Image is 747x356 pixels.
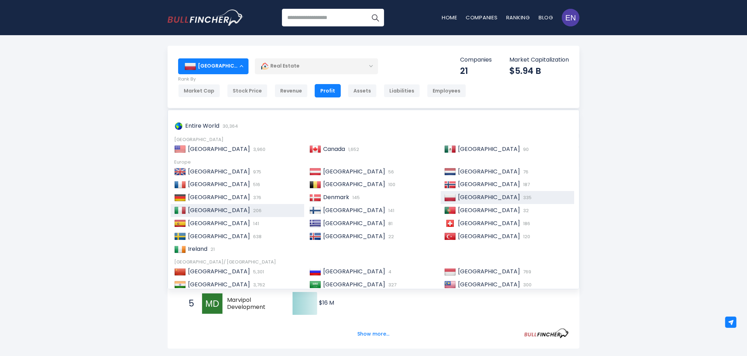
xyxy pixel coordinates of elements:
span: [GEOGRAPHIC_DATA] [458,206,520,214]
div: Real Estate [255,58,378,74]
span: 145 [351,194,360,201]
span: 376 [251,194,261,201]
span: 56 [387,169,394,175]
div: [GEOGRAPHIC_DATA] [178,58,249,74]
p: Rank By [178,76,466,82]
span: Denmark [323,193,349,201]
div: Europe [174,159,573,165]
span: [GEOGRAPHIC_DATA] [458,167,520,176]
span: [GEOGRAPHIC_DATA] [188,219,250,227]
span: 5,301 [251,268,264,275]
span: 187 [521,181,530,188]
span: 5 [185,298,192,310]
span: 32 [521,207,529,214]
span: [GEOGRAPHIC_DATA] [458,145,520,153]
span: 327 [387,281,396,288]
div: $5.94 B [509,65,569,76]
div: Stock Price [227,84,268,97]
span: [GEOGRAPHIC_DATA] [323,206,385,214]
button: Show more... [353,328,394,340]
a: Go to homepage [168,9,243,26]
span: [GEOGRAPHIC_DATA] [458,267,520,275]
span: [GEOGRAPHIC_DATA] [188,206,250,214]
a: Blog [539,14,553,21]
span: [GEOGRAPHIC_DATA] [323,267,385,275]
span: 4 [387,268,391,275]
div: Employees [427,84,466,97]
div: [GEOGRAPHIC_DATA]/ [GEOGRAPHIC_DATA] [174,259,573,265]
span: 186 [521,220,530,227]
span: 3,960 [251,146,265,153]
span: Marvipol Development [227,297,280,311]
img: Bullfincher logo [168,9,244,26]
img: Marvipol Development [202,293,222,314]
span: Entire World [185,122,219,130]
div: Assets [348,84,377,97]
p: Companies [460,56,492,64]
span: 30,364 [221,123,238,129]
span: 300 [521,281,532,288]
span: [GEOGRAPHIC_DATA] [458,193,520,201]
div: [GEOGRAPHIC_DATA] [174,137,573,143]
span: [GEOGRAPHIC_DATA] [188,232,250,240]
span: Ireland [188,245,207,253]
button: Search [366,9,384,26]
span: 21 [209,246,215,253]
span: [GEOGRAPHIC_DATA] [188,267,250,275]
div: Revenue [275,84,308,97]
span: 141 [387,207,394,214]
span: [GEOGRAPHIC_DATA] [323,167,385,176]
span: 76 [521,169,528,175]
span: [GEOGRAPHIC_DATA] [458,219,520,227]
div: Market Cap [178,84,220,97]
span: [GEOGRAPHIC_DATA] [323,219,385,227]
span: [GEOGRAPHIC_DATA] [458,280,520,288]
a: Home [442,14,457,21]
span: [GEOGRAPHIC_DATA] [323,280,385,288]
span: 22 [387,233,394,240]
span: Canada [323,145,345,153]
span: 1,652 [346,146,359,153]
span: [GEOGRAPHIC_DATA] [323,180,385,188]
span: 90 [521,146,529,153]
p: Market Capitalization [509,56,569,64]
span: 769 [521,268,531,275]
div: 21 [460,65,492,76]
span: [GEOGRAPHIC_DATA] [188,180,250,188]
span: 335 [521,194,532,201]
span: [GEOGRAPHIC_DATA] [188,193,250,201]
span: 3,762 [251,281,265,288]
span: [GEOGRAPHIC_DATA] [458,180,520,188]
span: 516 [251,181,260,188]
span: [GEOGRAPHIC_DATA] [188,280,250,288]
span: 141 [251,220,259,227]
span: [GEOGRAPHIC_DATA] [188,167,250,176]
div: Liabilities [384,84,420,97]
span: [GEOGRAPHIC_DATA] [188,145,250,153]
span: 120 [521,233,530,240]
a: Companies [466,14,498,21]
span: [GEOGRAPHIC_DATA] [458,232,520,240]
text: $16 M [319,299,334,307]
span: 206 [251,207,262,214]
span: 100 [387,181,395,188]
span: 81 [387,220,393,227]
a: Ranking [506,14,530,21]
div: Profit [315,84,341,97]
span: [GEOGRAPHIC_DATA] [323,232,385,240]
span: 638 [251,233,262,240]
span: 975 [251,169,261,175]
